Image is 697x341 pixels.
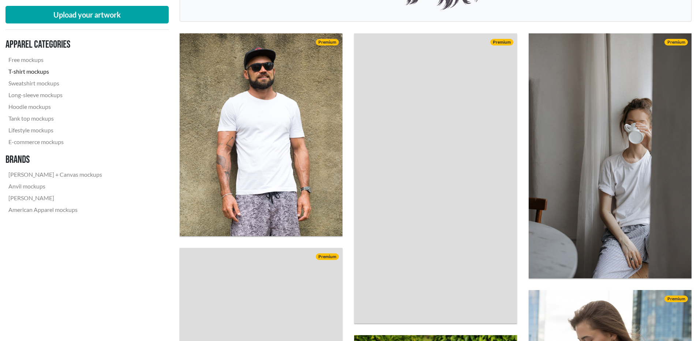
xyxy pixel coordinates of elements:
span: Premium [490,39,513,45]
span: Premium [316,39,339,45]
a: Anvil mockups [5,180,105,192]
a: American Apparel mockups [5,204,105,216]
h3: Apparel categories [5,38,105,51]
img: muscly man with sunglasses and a black cap wearing a white crew neck T-shirt in front of a wall [180,33,342,236]
span: Premium [664,296,687,302]
a: [PERSON_NAME] + Canvas mockups [5,169,105,180]
button: Upload your artwork [5,6,169,23]
img: woman wearing white crew neck T-shirt drinking out of a cup near a window [529,33,692,278]
span: Premium [664,39,687,45]
a: Tank top mockups [5,113,105,124]
span: Premium [316,253,339,260]
a: man with golden necklace wearing a white crew neck T-shirt outside [354,33,517,323]
a: Long-sleeve mockups [5,89,105,101]
a: Free mockups [5,54,105,66]
a: E-commerce mockups [5,136,105,148]
a: Sweatshirt mockups [5,77,105,89]
a: Hoodie mockups [5,101,105,113]
a: T-shirt mockups [5,66,105,77]
a: [PERSON_NAME] [5,192,105,204]
h3: Brands [5,154,105,166]
a: Lifestyle mockups [5,124,105,136]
